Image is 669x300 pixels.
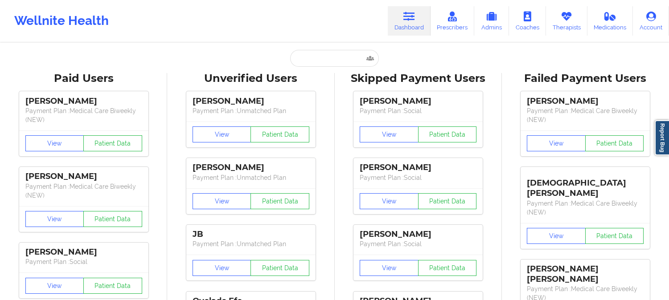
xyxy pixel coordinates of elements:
div: JB [193,229,309,239]
div: [PERSON_NAME] [25,96,142,106]
button: View [193,126,251,142]
p: Payment Plan : Social [360,106,476,115]
p: Payment Plan : Unmatched Plan [193,106,309,115]
div: Unverified Users [173,72,328,85]
button: View [527,135,586,151]
button: View [193,193,251,209]
button: View [527,228,586,244]
button: Patient Data [418,260,477,276]
div: [PERSON_NAME] [360,96,476,106]
p: Payment Plan : Social [360,239,476,248]
div: Failed Payment Users [508,72,663,85]
p: Payment Plan : Unmatched Plan [193,173,309,182]
div: [DEMOGRAPHIC_DATA][PERSON_NAME] [527,171,644,199]
button: Patient Data [418,126,477,142]
button: View [25,278,84,294]
a: Admins [474,6,509,36]
p: Payment Plan : Unmatched Plan [193,239,309,248]
p: Payment Plan : Medical Care Biweekly (NEW) [25,106,142,124]
div: [PERSON_NAME] [PERSON_NAME] [527,264,644,284]
p: Payment Plan : Medical Care Biweekly (NEW) [527,106,644,124]
a: Dashboard [388,6,431,36]
a: Prescribers [431,6,475,36]
p: Payment Plan : Social [360,173,476,182]
a: Therapists [546,6,587,36]
div: [PERSON_NAME] [527,96,644,106]
div: [PERSON_NAME] [193,96,309,106]
button: Patient Data [250,193,309,209]
p: Payment Plan : Medical Care Biweekly (NEW) [25,182,142,200]
button: Patient Data [83,278,142,294]
div: [PERSON_NAME] [360,229,476,239]
a: Report Bug [655,120,669,155]
button: View [360,126,419,142]
a: Account [633,6,669,36]
div: [PERSON_NAME] [360,162,476,173]
p: Payment Plan : Social [25,257,142,266]
div: [PERSON_NAME] [193,162,309,173]
button: View [25,135,84,151]
button: Patient Data [250,126,309,142]
button: Patient Data [418,193,477,209]
div: Skipped Payment Users [341,72,496,85]
p: Payment Plan : Medical Care Biweekly (NEW) [527,199,644,217]
a: Coaches [509,6,546,36]
button: View [360,260,419,276]
button: Patient Data [585,228,644,244]
a: Medications [587,6,633,36]
div: [PERSON_NAME] [25,171,142,182]
button: Patient Data [83,211,142,227]
button: Patient Data [585,135,644,151]
button: Patient Data [83,135,142,151]
button: View [360,193,419,209]
button: View [193,260,251,276]
div: [PERSON_NAME] [25,247,142,257]
button: View [25,211,84,227]
div: Paid Users [6,72,161,85]
button: Patient Data [250,260,309,276]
